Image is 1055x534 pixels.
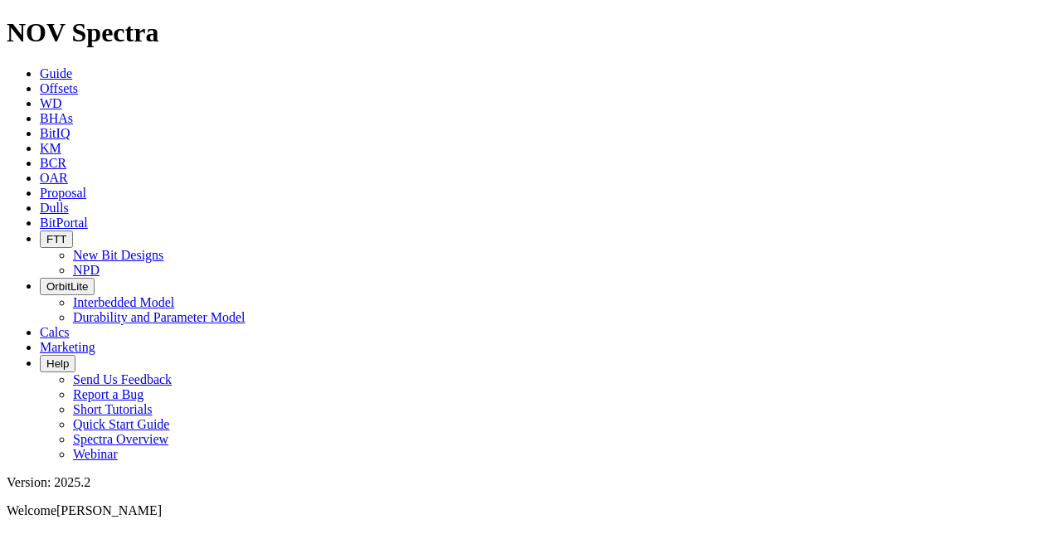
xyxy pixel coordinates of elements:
button: Help [40,355,75,372]
a: BitPortal [40,216,88,230]
a: Short Tutorials [73,402,153,416]
a: NPD [73,263,100,277]
span: OrbitLite [46,280,88,293]
a: Calcs [40,325,70,339]
a: Send Us Feedback [73,372,172,386]
span: FTT [46,233,66,245]
div: Version: 2025.2 [7,475,1048,490]
a: Quick Start Guide [73,417,169,431]
a: Spectra Overview [73,432,168,446]
button: FTT [40,231,73,248]
button: OrbitLite [40,278,95,295]
a: BCR [40,156,66,170]
a: Proposal [40,186,86,200]
a: Report a Bug [73,387,143,401]
a: Marketing [40,340,95,354]
a: BitIQ [40,126,70,140]
span: Help [46,357,69,370]
a: Guide [40,66,72,80]
a: Dulls [40,201,69,215]
a: KM [40,141,61,155]
a: BHAs [40,111,73,125]
a: Webinar [73,447,118,461]
a: New Bit Designs [73,248,163,262]
h1: NOV Spectra [7,17,1048,48]
span: [PERSON_NAME] [56,503,162,517]
a: Durability and Parameter Model [73,310,246,324]
a: WD [40,96,62,110]
a: Interbedded Model [73,295,174,309]
a: OAR [40,171,68,185]
p: Welcome [7,503,1048,518]
a: Offsets [40,81,78,95]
